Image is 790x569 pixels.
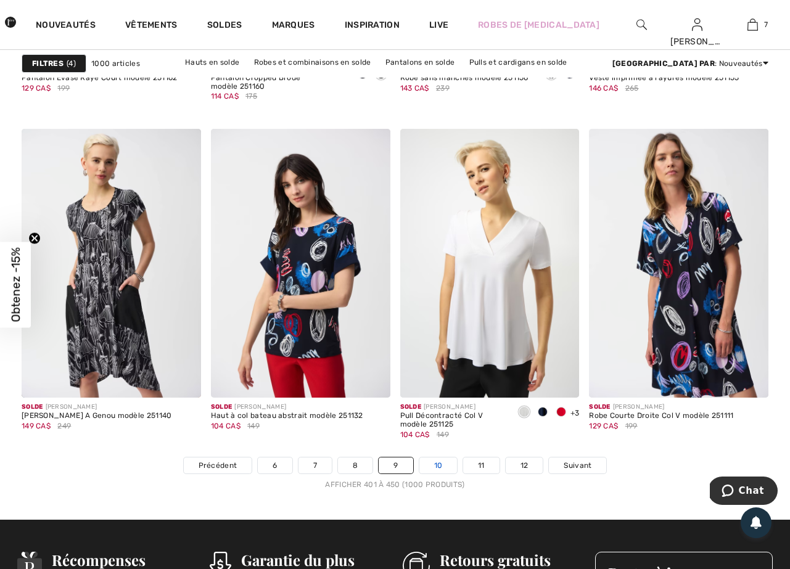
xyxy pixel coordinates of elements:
span: 149 CA$ [22,422,51,430]
h3: Retours gratuits [440,552,580,568]
span: 175 [245,91,257,102]
span: 129 CA$ [22,84,51,92]
span: 265 [625,83,639,94]
span: Solde [589,403,611,411]
span: 104 CA$ [211,422,241,430]
span: 146 CA$ [589,84,618,92]
div: Afficher 401 à 450 (1000 produits) [22,479,768,490]
iframe: Ouvre un widget dans lequel vous pouvez chatter avec l’un de nos agents [710,477,778,507]
div: Veste imprimée à rayures modèle 251155 [589,74,739,83]
img: Haut à col bateau abstrait modèle 251132. Bleu Minuit/Multi [211,129,390,398]
span: 4 [67,58,76,69]
button: Close teaser [28,232,41,244]
img: 1ère Avenue [5,10,16,35]
div: Vanilla 30 [515,403,533,423]
span: Précédent [199,460,237,471]
a: Vestes et blazers en solde [223,70,331,86]
span: 199 [57,83,70,94]
div: Radiant red [552,403,570,423]
span: 7 [764,19,768,30]
a: 6 [258,457,292,473]
a: 7 [298,457,332,473]
div: Haut à col bateau abstrait modèle 251132 [211,412,363,420]
a: Marques [272,20,315,33]
span: 149 [247,420,260,432]
span: +3 [570,409,580,417]
nav: Page navigation [22,457,768,490]
img: Mes infos [692,17,702,32]
div: [PERSON_NAME] [22,403,172,412]
a: Pulls et cardigans en solde [463,54,574,70]
div: Robe Courte Droite Col V modèle 251111 [589,412,733,420]
a: Nouveautés [36,20,96,33]
span: Obtenez -15% [9,247,23,322]
img: Mon panier [747,17,758,32]
a: Robes et combinaisons en solde [248,54,377,70]
span: 104 CA$ [400,430,430,439]
div: Pantalon Évasé Rayé Court modèle 251162 [22,74,178,83]
div: Robe sans manches modèle 251156 [400,74,529,83]
strong: Filtres [32,58,64,69]
a: 8 [338,457,372,473]
div: Midnight Blue [533,403,552,423]
img: Robe Courte Droite Col V modèle 251111. Bleu Minuit/Multi [589,129,768,398]
span: 1000 articles [91,58,140,69]
div: [PERSON_NAME] [211,403,363,412]
a: Précédent [184,457,252,473]
div: : Nouveautés [612,58,768,69]
a: Robes de [MEDICAL_DATA] [478,18,599,31]
span: 199 [625,420,638,432]
a: Vêtements [125,20,178,33]
img: Pull Décontracté Col V modèle 251125. Bubble gum [400,129,580,398]
span: 114 CA$ [211,92,239,100]
a: Pantalons en solde [379,54,461,70]
a: Live [429,18,448,31]
a: 10 [419,457,458,473]
div: [PERSON_NAME] A Genou modèle 251140 [22,412,172,420]
span: 129 CA$ [589,422,618,430]
a: Vêtements d'extérieur en solde [402,70,529,86]
span: Inspiration [345,20,400,33]
div: Pull Décontracté Col V modèle 251125 [400,412,505,429]
a: 7 [725,17,780,32]
a: 12 [506,457,543,473]
a: Jupes en solde [333,70,400,86]
span: Solde [22,403,43,411]
img: Robe Ligne A Genou modèle 251140. Noir/Vanille [22,129,201,398]
a: 9 [379,457,413,473]
a: Suivant [549,457,606,473]
strong: [GEOGRAPHIC_DATA] par [612,59,715,68]
span: Solde [400,403,422,411]
div: [PERSON_NAME] [589,403,733,412]
a: Soldes [207,20,242,33]
a: Hauts en solde [179,54,245,70]
span: 239 [436,83,450,94]
div: [PERSON_NAME] [400,403,505,412]
img: recherche [636,17,647,32]
a: 11 [463,457,500,473]
span: 143 CA$ [400,84,429,92]
span: 149 [437,429,449,440]
div: Pantalon Cropped Brodé modèle 251160 [211,74,344,91]
span: 249 [57,420,71,432]
div: [PERSON_NAME] [670,35,725,48]
a: Se connecter [692,18,702,30]
span: Suivant [564,460,591,471]
span: Solde [211,403,232,411]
